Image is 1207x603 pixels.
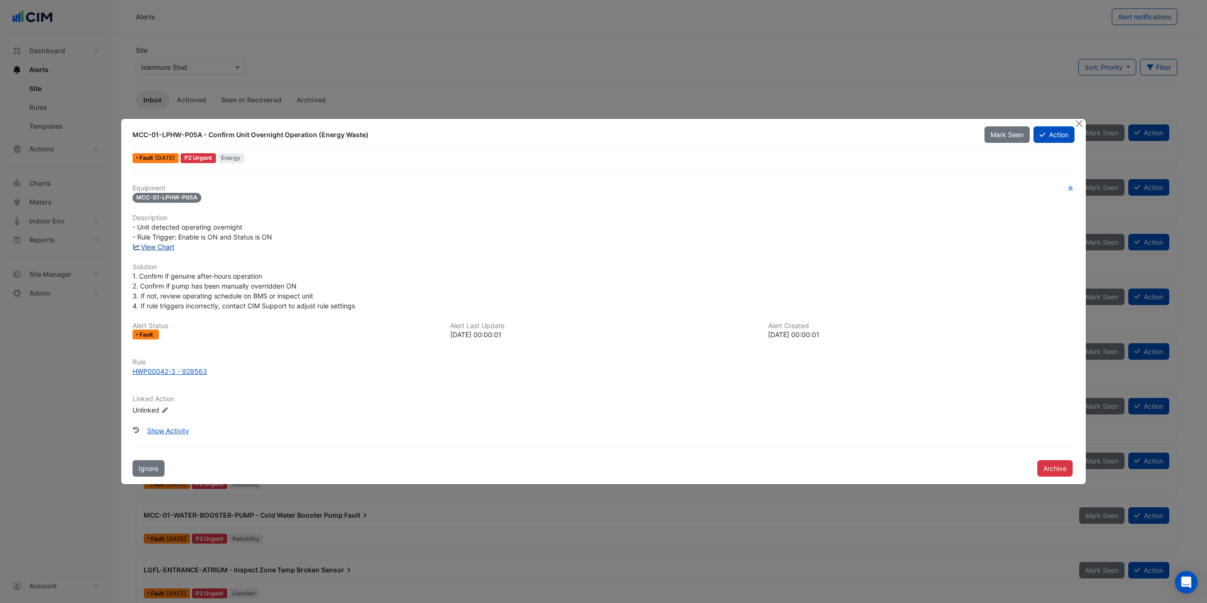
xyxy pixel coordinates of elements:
h6: Rule [132,358,1075,366]
button: Close [1074,119,1084,129]
h6: Alert Status [132,322,439,330]
button: Mark Seen [984,126,1030,143]
a: HWP00042-3 - 928563 [132,366,1075,376]
button: Archive [1037,460,1073,477]
span: Fault [140,155,155,161]
h6: Description [132,214,1075,222]
div: Unlinked [132,405,246,415]
div: P2 Urgent [181,153,216,163]
button: Ignore [132,460,165,477]
h6: Solution [132,263,1075,271]
h6: Equipment [132,184,1075,192]
span: Sat 23-Aug-2025 00:00 IST [155,154,175,161]
span: Energy [218,153,245,163]
button: Action [1033,126,1075,143]
span: Fault [140,332,155,338]
h6: Linked Action [132,395,1075,403]
h6: Alert Last Update [450,322,757,330]
h6: Alert Created [768,322,1075,330]
span: - Unit detected operating overnight - Rule Trigger: Enable is ON and Status is ON [132,223,272,241]
div: HWP00042-3 - 928563 [132,366,207,376]
div: [DATE] 00:00:01 [768,330,1075,339]
div: [DATE] 00:00:01 [450,330,757,339]
span: MCC-01-LPHW-P05A [132,193,201,203]
span: Ignore [139,464,158,472]
span: 1. Confirm if genuine after-hours operation 2. Confirm if pump has been manually overridden ON 3.... [132,272,355,310]
a: View Chart [132,243,174,251]
div: Open Intercom Messenger [1175,571,1198,594]
span: Mark Seen [991,131,1024,139]
button: Show Activity [141,422,195,439]
fa-icon: Edit Linked Action [161,407,168,414]
div: MCC-01-LPHW-P05A - Confirm Unit Overnight Operation (Energy Waste) [132,130,973,140]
